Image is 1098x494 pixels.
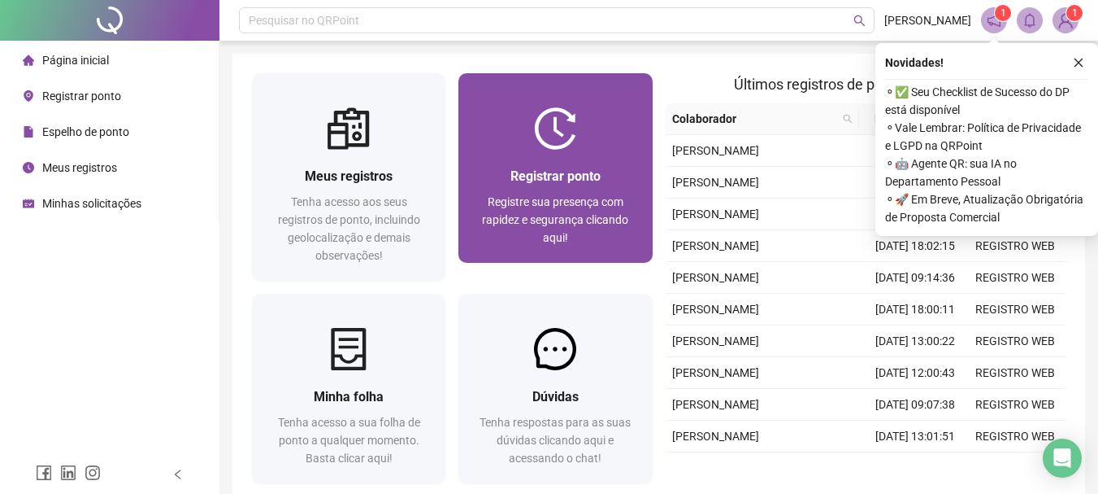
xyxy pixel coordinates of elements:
span: schedule [23,198,34,209]
td: [DATE] 09:07:38 [866,389,966,421]
span: linkedin [60,465,76,481]
span: facebook [36,465,52,481]
span: search [853,15,866,27]
span: file [23,126,34,138]
td: REGISTRO WEB [966,452,1065,484]
span: Tenha acesso a sua folha de ponto a qualquer momento. Basta clicar aqui! [278,416,420,465]
span: Tenha acesso aos seus registros de ponto, incluindo geolocalização e demais observações! [278,195,420,262]
td: REGISTRO WEB [966,294,1065,326]
span: clock-circle [23,162,34,173]
span: Meus registros [305,168,393,184]
td: [DATE] 13:01:51 [866,421,966,452]
td: [DATE] 12:00:14 [866,452,966,484]
span: ⚬ Vale Lembrar: Política de Privacidade e LGPD na QRPoint [885,119,1088,155]
span: [PERSON_NAME] [672,239,759,252]
span: instagram [85,465,101,481]
span: left [172,469,184,480]
span: environment [23,90,34,102]
span: [PERSON_NAME] [672,208,759,221]
span: close [1073,57,1084,68]
div: Open Intercom Messenger [1043,439,1082,478]
span: ⚬ 🤖 Agente QR: sua IA no Departamento Pessoal [885,155,1088,190]
sup: Atualize o seu contato no menu Meus Dados [1066,5,1083,21]
span: Registrar ponto [510,168,601,184]
span: [PERSON_NAME] [672,430,759,443]
span: home [23,55,34,66]
span: Novidades ! [885,54,944,72]
span: Página inicial [42,54,109,67]
sup: 1 [995,5,1011,21]
th: Data/Hora [859,103,956,135]
span: Meus registros [42,161,117,174]
span: ⚬ ✅ Seu Checklist de Sucesso do DP está disponível [885,83,1088,119]
td: [DATE] 13:02:27 [866,135,966,167]
span: Colaborador [672,110,837,128]
td: [DATE] 09:14:36 [866,262,966,294]
span: [PERSON_NAME] [672,398,759,411]
span: 1 [1000,7,1006,19]
span: Dúvidas [532,389,579,404]
span: Espelho de ponto [42,125,129,138]
span: [PERSON_NAME] [672,334,759,348]
span: [PERSON_NAME] [672,366,759,379]
span: search [840,107,856,131]
td: [DATE] 18:02:15 [866,230,966,262]
span: Tenha respostas para as suas dúvidas clicando aqui e acessando o chat! [480,416,631,465]
span: search [843,114,853,124]
span: ⚬ 🚀 Em Breve, Atualização Obrigatória de Proposta Comercial [885,190,1088,226]
td: REGISTRO WEB [966,389,1065,421]
a: Meus registrosTenha acesso aos seus registros de ponto, incluindo geolocalização e demais observa... [252,73,445,281]
a: Minha folhaTenha acesso a sua folha de ponto a qualquer momento. Basta clicar aqui! [252,294,445,483]
td: [DATE] 13:00:22 [866,326,966,357]
span: bell [1022,13,1037,28]
span: Minha folha [314,389,384,404]
td: REGISTRO WEB [966,421,1065,452]
span: Registre sua presença com rapidez e segurança clicando aqui! [482,195,628,244]
td: REGISTRO WEB [966,326,1065,357]
td: [DATE] 12:00:43 [866,357,966,389]
span: Minhas solicitações [42,197,141,210]
td: [DATE] 18:00:11 [866,294,966,326]
span: [PERSON_NAME] [884,11,971,29]
td: REGISTRO WEB [966,357,1065,389]
span: Últimos registros de ponto sincronizados [734,76,996,93]
span: [PERSON_NAME] [672,303,759,316]
span: Registrar ponto [42,90,121,103]
td: [DATE] 09:02:05 [866,199,966,230]
a: DúvidasTenha respostas para as suas dúvidas clicando aqui e acessando o chat! [458,294,652,483]
span: [PERSON_NAME] [672,144,759,157]
span: Data/Hora [866,110,936,128]
td: REGISTRO WEB [966,262,1065,294]
a: Registrar pontoRegistre sua presença com rapidez e segurança clicando aqui! [458,73,652,263]
span: notification [987,13,1001,28]
span: 1 [1072,7,1078,19]
td: REGISTRO WEB [966,230,1065,262]
span: [PERSON_NAME] [672,271,759,284]
span: [PERSON_NAME] [672,176,759,189]
td: [DATE] 12:00:09 [866,167,966,199]
img: 93554 [1053,8,1078,33]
